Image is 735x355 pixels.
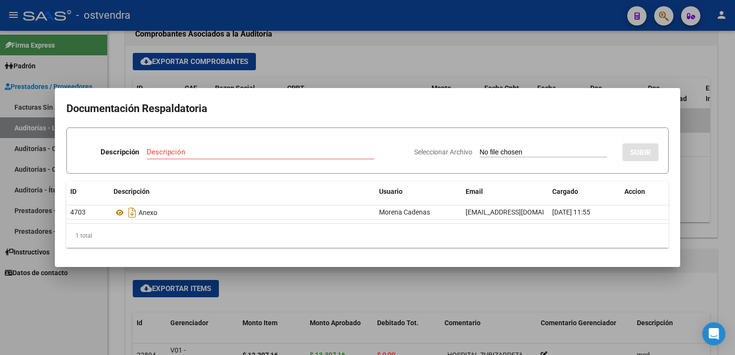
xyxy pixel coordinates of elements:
[66,224,669,248] div: 1 total
[110,181,375,202] datatable-header-cell: Descripción
[462,181,548,202] datatable-header-cell: Email
[375,181,462,202] datatable-header-cell: Usuario
[379,208,430,216] span: Morena Cadenas
[466,208,572,216] span: [EMAIL_ADDRESS][DOMAIN_NAME]
[70,208,86,216] span: 4703
[126,205,139,220] i: Descargar documento
[702,322,725,345] div: Open Intercom Messenger
[622,143,659,161] button: SUBIR
[414,148,472,156] span: Seleccionar Archivo
[101,147,139,158] p: Descripción
[466,188,483,195] span: Email
[624,188,645,195] span: Accion
[66,181,110,202] datatable-header-cell: ID
[552,208,590,216] span: [DATE] 11:55
[114,188,150,195] span: Descripción
[548,181,621,202] datatable-header-cell: Cargado
[66,100,669,118] h2: Documentación Respaldatoria
[379,188,403,195] span: Usuario
[630,148,651,157] span: SUBIR
[621,181,669,202] datatable-header-cell: Accion
[114,205,371,220] div: Anexo
[70,188,76,195] span: ID
[552,188,578,195] span: Cargado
